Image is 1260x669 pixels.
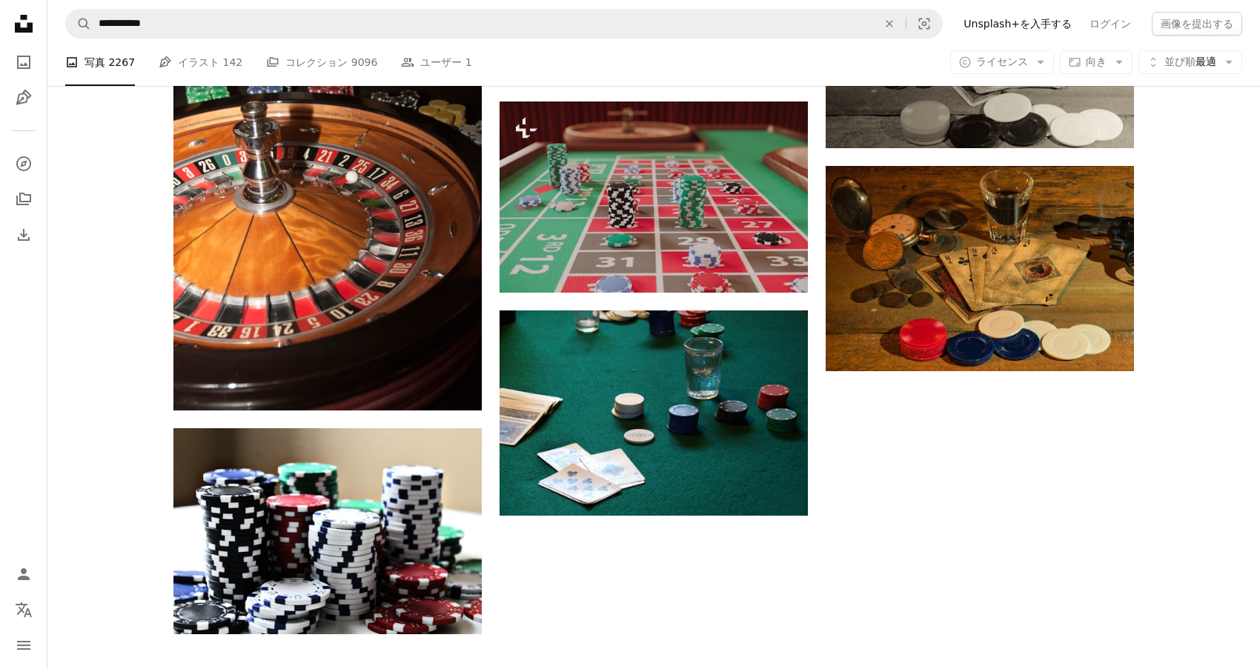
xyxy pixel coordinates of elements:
[9,83,39,113] a: イラスト
[9,47,39,77] a: 写真
[826,166,1134,371] img: いろんなアイテムが置かれた木製のテーブル
[1152,12,1242,36] button: 画像を提出する
[9,595,39,625] button: 言語
[950,50,1054,74] button: ライセンス
[9,559,39,589] a: ログイン / 登録する
[173,173,482,186] a: 茶色の木のテーブルの上のステンレス鋼の円卓
[1060,50,1133,74] button: 向き
[223,54,243,70] span: 142
[1164,56,1196,67] span: 並び順
[1138,50,1242,74] button: 並び順最適
[9,9,39,41] a: ホーム — Unsplash
[955,12,1081,36] a: Unsplash+を入手する
[1164,55,1216,70] span: 最適
[173,428,482,633] img: 異なる色の積み重ねられたポーカーチップ
[465,54,472,70] span: 1
[159,39,242,86] a: イラスト 142
[65,9,943,39] form: サイト内でビジュアルを探す
[976,56,1028,67] span: ライセンス
[873,10,906,38] button: 全てクリア
[826,262,1134,275] a: いろんなアイテムが置かれた木製のテーブル
[9,630,39,660] button: メニュー
[173,524,482,537] a: 異なる色の積み重ねられたポーカーチップ
[500,101,808,293] img: カジノチップのゲームのクローズアップ
[500,406,808,419] a: ポーカーチップとカードが置かれたテーブル
[1086,56,1107,67] span: 向き
[9,184,39,214] a: コレクション
[9,220,39,250] a: ダウンロード履歴
[906,10,942,38] button: ビジュアル検索
[9,149,39,179] a: 探す
[266,39,377,86] a: コレクション 9096
[1081,12,1140,36] a: ログイン
[500,310,808,516] img: ポーカーチップとカードが置かれたテーブル
[351,54,378,70] span: 9096
[500,190,808,203] a: カジノチップのゲームのクローズアップ
[401,39,471,86] a: ユーザー 1
[66,10,91,38] button: Unsplashで検索する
